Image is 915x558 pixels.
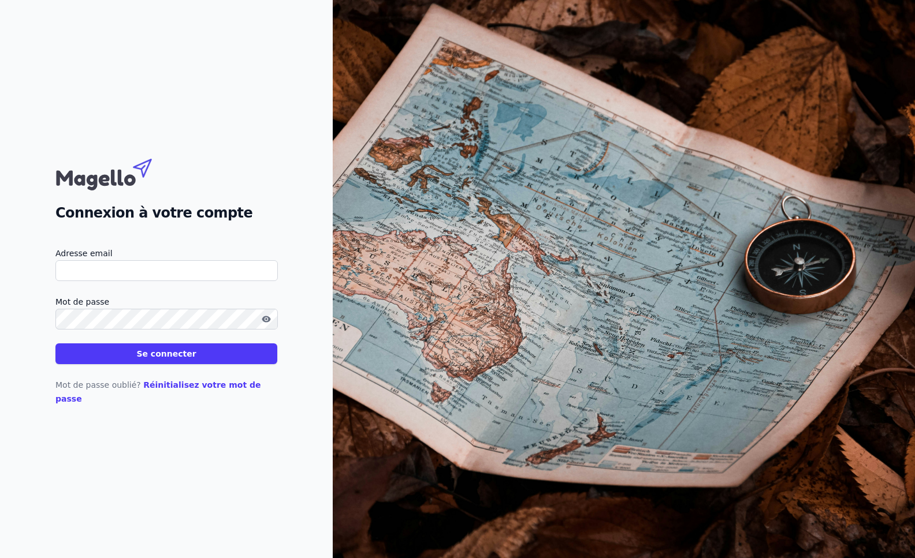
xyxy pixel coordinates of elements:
h2: Connexion à votre compte [55,203,277,223]
button: Se connecter [55,343,277,364]
p: Mot de passe oublié? [55,378,277,406]
label: Adresse email [55,246,277,260]
img: Magello [55,153,177,193]
label: Mot de passe [55,295,277,309]
a: Réinitialisez votre mot de passe [55,380,261,403]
